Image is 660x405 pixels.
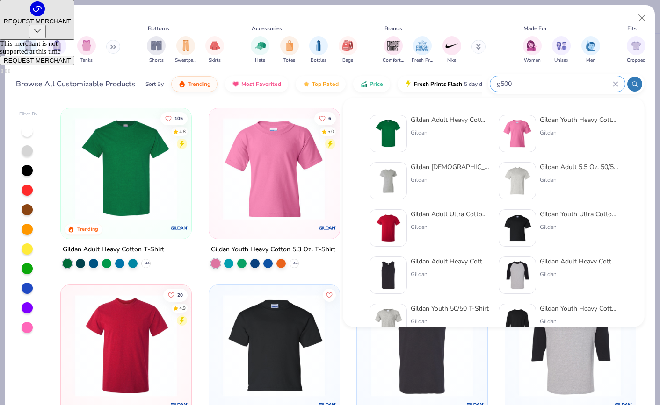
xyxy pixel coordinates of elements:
[241,80,281,88] span: Most Favorited
[540,176,618,184] div: Gildan
[330,118,441,220] img: 3a08f38f-2846-4814-a1fc-a11cf295b532
[225,76,288,92] button: Most Favorited
[540,162,618,172] div: Gildan Adult 5.5 Oz. 50/50 T-Shirt
[160,112,188,125] button: Like
[296,76,346,92] button: Top Rated
[318,218,336,237] img: Gildan logo
[171,76,218,92] button: Trending
[374,308,403,337] img: 12c717a8-bff4-429b-8526-ab448574c88c
[405,80,412,88] img: flash.gif
[19,111,38,118] div: Filter By
[411,209,489,219] div: Gildan Adult Ultra Cotton 6 Oz. T-Shirt
[540,223,618,231] div: Gildan
[540,128,618,137] div: Gildan
[374,261,403,290] img: 88a44a92-e2a5-4f89-8212-3978ff1d2bb4
[63,243,164,255] div: Gildan Adult Heavy Cotton T-Shirt
[411,317,489,326] div: Gildan
[179,305,186,312] div: 4.9
[170,218,189,237] img: Gildan logo
[540,317,618,326] div: Gildan
[328,116,331,121] span: 6
[70,118,181,220] img: db319196-8705-402d-8b46-62aaa07ed94f
[464,79,499,90] span: 5 day delivery
[503,308,532,337] img: f253ff27-62b2-4a42-a79b-d4079655c11f
[374,213,403,242] img: 3c1a081b-6ca8-4a00-a3b6-7ee979c43c2b
[303,80,310,88] img: TopRated.gif
[177,292,183,297] span: 20
[70,294,181,396] img: 3c1a081b-6ca8-4a00-a3b6-7ee979c43c2b
[290,260,297,266] span: + 44
[411,128,489,137] div: Gildan
[16,78,135,90] div: Browse All Customizable Products
[411,223,489,231] div: Gildan
[411,270,489,278] div: Gildan
[323,288,336,301] button: Like
[414,80,462,88] span: Fresh Prints Flash
[370,80,383,88] span: Price
[411,256,489,266] div: Gildan Adult Heavy Cotton 5.3 Oz. Tank
[163,288,188,301] button: Like
[496,78,613,89] input: Try "T-Shirt"
[398,76,506,92] button: Fresh Prints Flash5 day delivery
[503,166,532,195] img: 91159a56-43a2-494b-b098-e2c28039eaf0
[540,270,618,278] div: Gildan
[540,256,618,266] div: Gildan Adult Heavy Cotton™ 5.3 Oz. 3/4-Raglan Sleeve T-Shirt
[503,261,532,290] img: 9278ce09-0d59-4a10-a90b-5020d43c2e95
[232,80,239,88] img: most_fav.gif
[218,294,330,396] img: 6046accf-a268-477f-9bdd-e1b99aae0138
[314,112,336,125] button: Like
[179,128,186,135] div: 4.8
[411,115,489,125] div: Gildan Adult Heavy Cotton T-Shirt
[188,80,210,88] span: Trending
[327,128,334,135] div: 5.0
[515,294,626,396] img: 9278ce09-0d59-4a10-a90b-5020d43c2e95
[374,119,403,148] img: db319196-8705-402d-8b46-62aaa07ed94f
[374,166,403,195] img: f353747f-df2b-48a7-9668-f657901a5e3e
[312,80,339,88] span: Top Rated
[143,260,150,266] span: + 44
[145,80,164,88] div: Sort By
[174,116,183,121] span: 105
[353,76,390,92] button: Price
[411,162,489,172] div: Gildan [DEMOGRAPHIC_DATA]' Heavy Cotton™ T-Shirt
[411,176,489,184] div: Gildan
[540,115,618,125] div: Gildan Youth Heavy Cotton 5.3 Oz. T-Shirt
[211,243,335,255] div: Gildan Youth Heavy Cotton 5.3 Oz. T-Shirt
[540,304,618,313] div: Gildan Youth Heavy Cotton 5.3 Oz. Long-Sleeve T-Shirt
[540,209,618,219] div: Gildan Youth Ultra Cotton® T-Shirt
[503,213,532,242] img: 6046accf-a268-477f-9bdd-e1b99aae0138
[366,294,478,396] img: 88a44a92-e2a5-4f89-8212-3978ff1d2bb4
[411,304,489,313] div: Gildan Youth 50/50 T-Shirt
[178,80,186,88] img: trending.gif
[218,118,330,220] img: db3463ef-4353-4609-ada1-7539d9cdc7e6
[503,119,532,148] img: db3463ef-4353-4609-ada1-7539d9cdc7e6
[330,294,441,396] img: 7c9130ec-691a-4502-af51-a6f9bf3be2d9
